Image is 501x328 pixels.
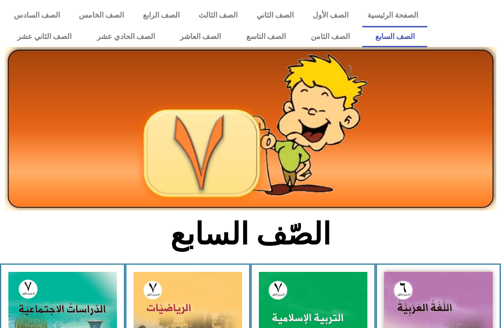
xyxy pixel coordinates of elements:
a: الصف الثاني [247,5,303,26]
h2: الصّف السابع [97,216,404,252]
a: الصف الثامن [298,26,363,47]
a: الصف الحادي عشر [84,26,167,47]
a: الصف الأول [303,5,358,26]
a: الصف التاسع [233,26,298,47]
a: الصف الثالث [189,5,247,26]
a: الصف السادس [5,5,70,26]
a: الصف السابع [362,26,427,47]
a: الصف العاشر [167,26,234,47]
a: الصف الثاني عشر [5,26,84,47]
a: الصف الخامس [70,5,134,26]
a: الصفحة الرئيسية [358,5,427,26]
a: الصف الرابع [134,5,189,26]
